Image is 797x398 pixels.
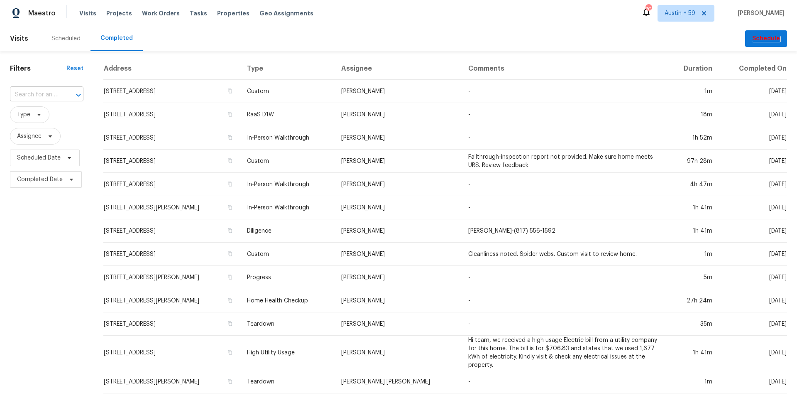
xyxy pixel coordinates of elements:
[240,173,335,196] td: In-Person Walkthrough
[462,173,667,196] td: -
[665,9,695,17] span: Austin + 59
[103,243,240,266] td: [STREET_ADDRESS]
[10,88,60,101] input: Search for an address...
[226,204,234,211] button: Copy Address
[667,126,719,150] td: 1h 52m
[240,370,335,393] td: Teardown
[719,243,787,266] td: [DATE]
[226,378,234,385] button: Copy Address
[719,312,787,336] td: [DATE]
[462,196,667,219] td: -
[103,196,240,219] td: [STREET_ADDRESS][PERSON_NAME]
[28,9,56,17] span: Maestro
[226,349,234,356] button: Copy Address
[462,243,667,266] td: Cleanliness noted. Spider webs. Custom visit to review home.
[226,320,234,327] button: Copy Address
[667,289,719,312] td: 27h 24m
[103,58,240,80] th: Address
[103,312,240,336] td: [STREET_ADDRESS]
[335,266,462,289] td: [PERSON_NAME]
[259,9,313,17] span: Geo Assignments
[462,103,667,126] td: -
[226,87,234,95] button: Copy Address
[667,103,719,126] td: 18m
[240,266,335,289] td: Progress
[719,196,787,219] td: [DATE]
[719,126,787,150] td: [DATE]
[335,289,462,312] td: [PERSON_NAME]
[226,250,234,258] button: Copy Address
[719,370,787,393] td: [DATE]
[226,273,234,281] button: Copy Address
[667,196,719,219] td: 1h 41m
[226,157,234,165] button: Copy Address
[335,103,462,126] td: [PERSON_NAME]
[719,289,787,312] td: [DATE]
[667,80,719,103] td: 1m
[226,134,234,141] button: Copy Address
[719,58,787,80] th: Completed On
[103,103,240,126] td: [STREET_ADDRESS]
[667,266,719,289] td: 5m
[10,64,66,73] h1: Filters
[335,173,462,196] td: [PERSON_NAME]
[103,126,240,150] td: [STREET_ADDRESS]
[226,297,234,304] button: Copy Address
[667,173,719,196] td: 4h 47m
[719,219,787,243] td: [DATE]
[103,336,240,370] td: [STREET_ADDRESS]
[103,173,240,196] td: [STREET_ADDRESS]
[667,58,719,80] th: Duration
[103,266,240,289] td: [STREET_ADDRESS][PERSON_NAME]
[462,80,667,103] td: -
[335,58,462,80] th: Assignee
[734,9,785,17] span: [PERSON_NAME]
[462,312,667,336] td: -
[17,175,63,184] span: Completed Date
[240,196,335,219] td: In-Person Walkthrough
[335,243,462,266] td: [PERSON_NAME]
[106,9,132,17] span: Projects
[103,289,240,312] td: [STREET_ADDRESS][PERSON_NAME]
[719,173,787,196] td: [DATE]
[462,219,667,243] td: [PERSON_NAME]-(817) 556-1592
[667,336,719,370] td: 1h 41m
[335,370,462,393] td: [PERSON_NAME] [PERSON_NAME]
[190,10,207,16] span: Tasks
[240,126,335,150] td: In-Person Walkthrough
[335,150,462,173] td: [PERSON_NAME]
[103,370,240,393] td: [STREET_ADDRESS][PERSON_NAME]
[462,336,667,370] td: Hi team, we received a high usage Electric bill from a utility company for this home. The bill is...
[462,58,667,80] th: Comments
[462,150,667,173] td: Fallthrough-inspection report not provided. Make sure home meets URS. Review feedback.
[667,150,719,173] td: 97h 28m
[226,180,234,188] button: Copy Address
[73,89,84,101] button: Open
[240,80,335,103] td: Custom
[719,80,787,103] td: [DATE]
[51,34,81,43] div: Scheduled
[103,219,240,243] td: [STREET_ADDRESS]
[17,111,30,119] span: Type
[719,150,787,173] td: [DATE]
[335,336,462,370] td: [PERSON_NAME]
[719,266,787,289] td: [DATE]
[240,243,335,266] td: Custom
[462,266,667,289] td: -
[745,30,787,47] button: Schedule
[240,103,335,126] td: RaaS D1W
[719,103,787,126] td: [DATE]
[645,5,651,13] div: 709
[752,35,780,42] em: Schedule
[103,150,240,173] td: [STREET_ADDRESS]
[240,58,335,80] th: Type
[226,227,234,234] button: Copy Address
[17,132,42,140] span: Assignee
[17,154,61,162] span: Scheduled Date
[462,289,667,312] td: -
[335,312,462,336] td: [PERSON_NAME]
[667,370,719,393] td: 1m
[335,126,462,150] td: [PERSON_NAME]
[667,243,719,266] td: 1m
[217,9,249,17] span: Properties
